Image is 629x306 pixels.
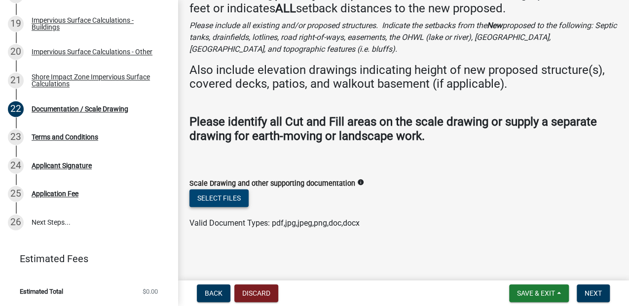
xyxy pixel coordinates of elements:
[32,105,128,112] div: Documentation / Scale Drawing
[189,180,355,187] label: Scale Drawing and other supporting documentation
[8,214,24,230] div: 26
[8,16,24,32] div: 19
[8,158,24,173] div: 24
[32,162,92,169] div: Applicant Signature
[8,129,24,145] div: 23
[275,1,296,15] strong: ALL
[8,186,24,202] div: 25
[8,44,24,60] div: 20
[189,63,617,92] h4: Also include elevation drawings indicating height of new proposed structure(s), covered decks, pa...
[32,48,152,55] div: Impervious Surface Calculations - Other
[189,218,360,228] span: Valid Document Types: pdf,jpg,jpeg,png,doc,docx
[20,288,63,294] span: Estimated Total
[197,284,230,302] button: Back
[32,134,98,140] div: Terms and Conditions
[8,72,24,88] div: 21
[189,189,249,207] button: Select files
[487,21,502,30] strong: New
[234,284,278,302] button: Discard
[189,21,617,54] i: Please include all existing and/or proposed structures. Indicate the setbacks from the proposed t...
[577,284,610,302] button: Next
[32,73,162,87] div: Shore Impact Zone Impervious Surface Calculations
[205,289,222,297] span: Back
[517,289,555,297] span: Save & Exit
[8,101,24,117] div: 22
[8,248,162,268] a: Estimated Fees
[189,115,597,143] strong: Please identify all Cut and Fill areas on the scale drawing or supply a separate drawing for eart...
[585,289,602,297] span: Next
[509,284,569,302] button: Save & Exit
[357,179,364,186] i: info
[32,190,78,197] div: Application Fee
[32,17,162,31] div: Impervious Surface Calculations - Buildings
[143,288,158,294] span: $0.00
